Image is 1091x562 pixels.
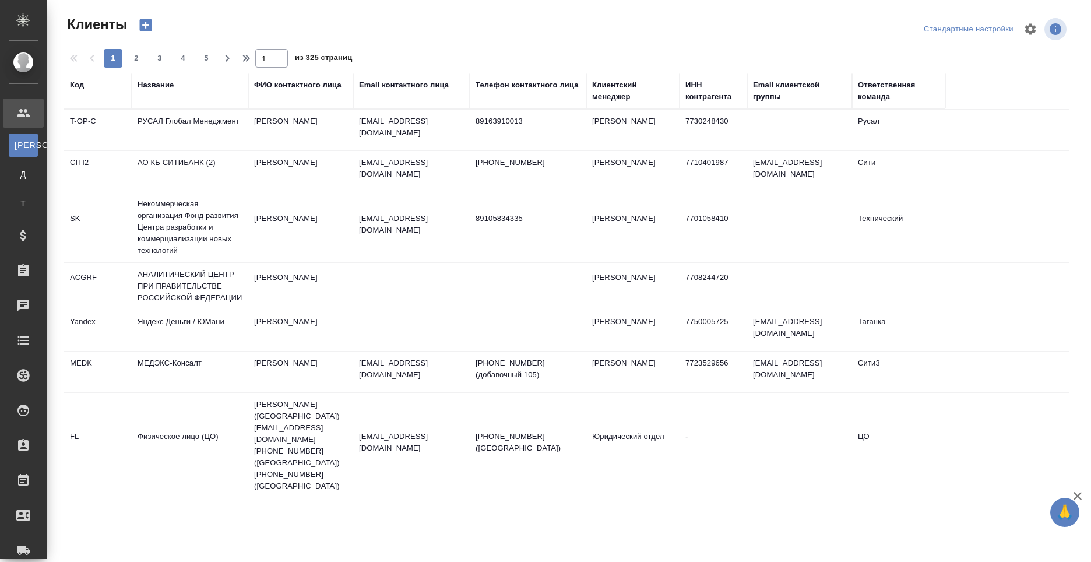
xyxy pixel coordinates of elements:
[197,52,216,64] span: 5
[1055,500,1075,525] span: 🙏
[248,310,353,351] td: [PERSON_NAME]
[248,110,353,150] td: [PERSON_NAME]
[747,310,852,351] td: [EMAIL_ADDRESS][DOMAIN_NAME]
[685,79,741,103] div: ИНН контрагента
[248,207,353,248] td: [PERSON_NAME]
[132,192,248,262] td: Некоммерческая организация Фонд развития Центра разработки и коммерциализации новых технологий
[197,49,216,68] button: 5
[174,49,192,68] button: 4
[476,157,580,168] p: [PHONE_NUMBER]
[359,431,464,454] p: [EMAIL_ADDRESS][DOMAIN_NAME]
[753,79,846,103] div: Email клиентской группы
[64,310,132,351] td: Yandex
[1016,15,1044,43] span: Настроить таблицу
[132,263,248,310] td: АНАЛИТИЧЕСКИЙ ЦЕНТР ПРИ ПРАВИТЕЛЬСТВЕ РОССИЙСКОЙ ФЕДЕРАЦИИ
[852,207,945,248] td: Технический
[586,352,680,392] td: [PERSON_NAME]
[132,15,160,35] button: Создать
[150,52,169,64] span: 3
[64,110,132,150] td: T-OP-C
[127,49,146,68] button: 2
[852,151,945,192] td: Сити
[132,310,248,351] td: Яндекс Деньги / ЮМани
[747,151,852,192] td: [EMAIL_ADDRESS][DOMAIN_NAME]
[132,151,248,192] td: АО КБ СИТИБАНК (2)
[476,79,579,91] div: Телефон контактного лица
[586,151,680,192] td: [PERSON_NAME]
[680,266,747,307] td: 7708244720
[680,110,747,150] td: 7730248430
[132,110,248,150] td: РУСАЛ Глобал Менеджмент
[680,151,747,192] td: 7710401987
[150,49,169,68] button: 3
[64,425,132,466] td: FL
[592,79,674,103] div: Клиентский менеджер
[1050,498,1079,527] button: 🙏
[1044,18,1069,40] span: Посмотреть информацию
[476,357,580,381] p: [PHONE_NUMBER] (добавочный 105)
[132,425,248,466] td: Физическое лицо (ЦО)
[9,163,38,186] a: Д
[64,266,132,307] td: ACGRF
[921,20,1016,38] div: split button
[747,352,852,392] td: [EMAIL_ADDRESS][DOMAIN_NAME]
[15,198,32,209] span: Т
[476,213,580,224] p: 89105834335
[174,52,192,64] span: 4
[254,79,342,91] div: ФИО контактного лица
[852,352,945,392] td: Сити3
[858,79,939,103] div: Ответственная команда
[359,79,449,91] div: Email контактного лица
[70,79,84,91] div: Код
[248,352,353,392] td: [PERSON_NAME]
[64,352,132,392] td: MEDK
[138,79,174,91] div: Название
[586,207,680,248] td: [PERSON_NAME]
[586,425,680,466] td: Юридический отдел
[680,207,747,248] td: 7701058410
[680,352,747,392] td: 7723529656
[852,110,945,150] td: Русал
[359,157,464,180] p: [EMAIL_ADDRESS][DOMAIN_NAME]
[127,52,146,64] span: 2
[359,115,464,139] p: [EMAIL_ADDRESS][DOMAIN_NAME]
[680,425,747,466] td: -
[64,207,132,248] td: SK
[586,310,680,351] td: [PERSON_NAME]
[64,15,127,34] span: Клиенты
[132,352,248,392] td: МЕДЭКС-Консалт
[9,134,38,157] a: [PERSON_NAME]
[359,357,464,381] p: [EMAIL_ADDRESS][DOMAIN_NAME]
[359,213,464,236] p: [EMAIL_ADDRESS][DOMAIN_NAME]
[15,139,32,151] span: [PERSON_NAME]
[248,151,353,192] td: [PERSON_NAME]
[9,192,38,215] a: Т
[476,431,580,454] p: [PHONE_NUMBER] ([GEOGRAPHIC_DATA])
[680,310,747,351] td: 7750005725
[586,266,680,307] td: [PERSON_NAME]
[476,115,580,127] p: 89163910013
[852,425,945,466] td: ЦО
[586,110,680,150] td: [PERSON_NAME]
[248,393,353,498] td: [PERSON_NAME] ([GEOGRAPHIC_DATA]) [EMAIL_ADDRESS][DOMAIN_NAME] [PHONE_NUMBER] ([GEOGRAPHIC_DATA])...
[15,168,32,180] span: Д
[852,310,945,351] td: Таганка
[295,51,352,68] span: из 325 страниц
[248,266,353,307] td: [PERSON_NAME]
[64,151,132,192] td: CITI2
